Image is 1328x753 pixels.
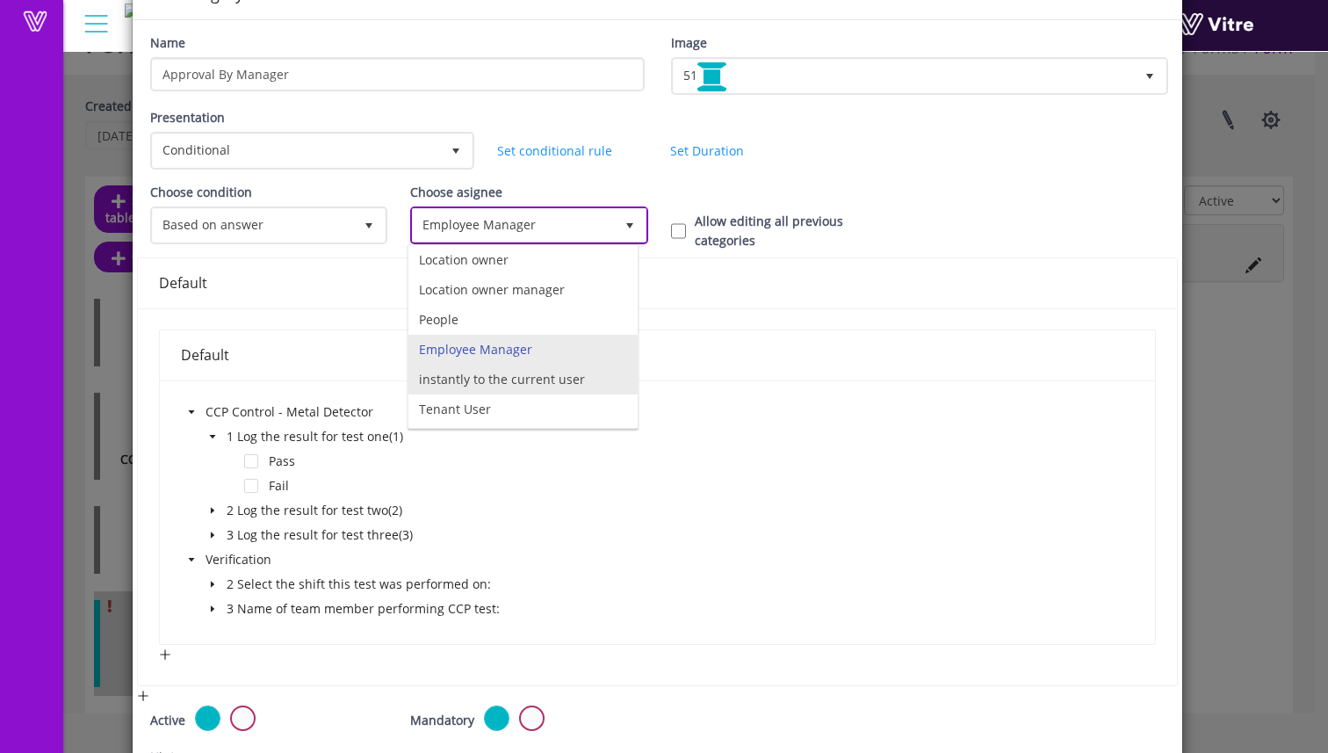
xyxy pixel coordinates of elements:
span: 3 Name of team member performing CCP test: [227,600,500,617]
span: select [353,209,385,241]
span: Verification [206,551,271,568]
li: Tenant User [408,395,638,424]
div: Default [181,344,1135,366]
li: instantly to the current user [408,365,638,395]
span: 2 Select the shift this test was performed on: [223,574,494,595]
span: caret-down [208,531,217,539]
a: Set Duration [670,142,744,159]
span: caret-down [187,555,196,564]
label: Choose asignee [410,183,502,202]
li: Employee Manager [408,335,638,365]
span: select [614,209,646,242]
span: select [440,134,472,166]
span: caret-down [208,432,217,441]
span: caret-down [208,506,217,515]
span: 3 Log the result for test three(3) [227,526,413,543]
img: WizardIcon51.png [697,62,726,91]
span: Based on answer [153,209,353,241]
span: CCP Control - Metal Detector [202,402,377,423]
span: Conditional [153,134,440,166]
span: Verification [202,549,275,570]
span: Pass [269,453,295,469]
label: Active [150,711,185,730]
span: 3 Name of team member performing CCP test: [223,598,503,619]
span: Employee Manager [413,209,613,241]
span: plus [137,690,149,702]
span: Pass [265,451,299,472]
span: 1 Log the result for test one(1) [223,426,407,447]
label: Mandatory [410,711,474,730]
a: Set conditional rule [497,142,612,159]
span: Fail [265,475,292,496]
span: 2 Select the shift this test was performed on: [227,576,491,592]
li: Location owner manager [408,275,638,305]
span: plus [159,648,171,661]
span: 1 Log the result for test one(1) [227,428,403,445]
label: Choose condition [150,183,252,202]
li: Location owner [408,245,638,275]
span: select [1134,60,1166,91]
span: caret-down [208,580,217,589]
span: 2 Log the result for test two(2) [227,502,402,518]
label: Presentation [150,108,225,127]
span: caret-down [187,408,196,416]
li: People [408,305,638,335]
span: CCP Control - Metal Detector [206,403,373,420]
span: 3 Log the result for test three(3) [223,525,416,546]
span: Fail [269,477,289,494]
div: Default [159,272,1157,294]
label: Image [671,33,707,53]
span: caret-down [208,605,217,613]
span: 2 Log the result for test two(2) [223,500,406,521]
label: Allow editing all previous categories [695,212,905,250]
span: 51 [674,60,1135,91]
label: Name [150,33,185,53]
